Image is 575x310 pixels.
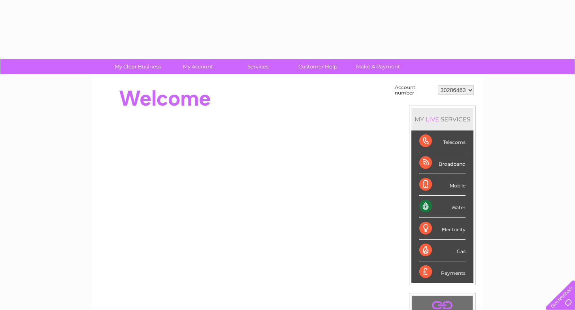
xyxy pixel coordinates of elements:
[419,152,466,174] div: Broadband
[393,83,436,98] td: Account number
[165,59,230,74] a: My Account
[345,59,411,74] a: Make A Payment
[411,108,473,130] div: MY SERVICES
[419,218,466,240] div: Electricity
[285,59,351,74] a: Customer Help
[225,59,290,74] a: Services
[419,261,466,283] div: Payments
[419,174,466,196] div: Mobile
[419,240,466,261] div: Gas
[419,130,466,152] div: Telecoms
[419,196,466,217] div: Water
[424,115,441,123] div: LIVE
[105,59,170,74] a: My Clear Business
